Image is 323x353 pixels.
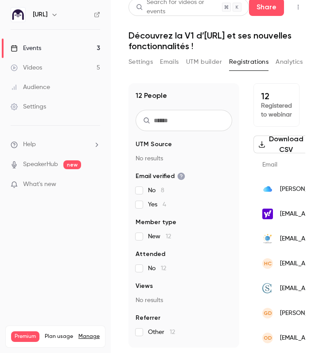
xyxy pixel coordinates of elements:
span: Help [23,140,36,149]
span: UTM Source [136,140,172,149]
span: 8 [161,187,164,194]
button: Settings [128,55,153,69]
span: 12 [170,329,175,335]
section: facet-groups [136,140,232,337]
span: New [148,232,171,241]
span: Attended [136,250,165,259]
a: Manage [78,333,100,340]
img: collegesevigne.fr [262,283,273,294]
span: Yes [148,200,166,209]
p: No results [136,154,232,163]
button: Download CSV [253,136,310,153]
span: Referrer [136,314,160,322]
span: Other [148,328,175,337]
span: OD [264,334,272,342]
button: UTM builder [186,55,222,69]
span: Gd [264,309,272,317]
span: Views [136,282,153,291]
div: Videos [11,63,42,72]
span: 4 [163,202,166,208]
div: Audience [11,83,50,92]
span: No [148,186,164,195]
button: Analytics [276,55,303,69]
p: No results [136,296,232,305]
h1: Découvrez la V1 d’[URL] et ses nouvelles fonctionnalités ! [128,30,305,51]
button: Registrations [229,55,269,69]
span: No [148,264,166,273]
p: 12 [261,91,292,101]
span: Member type [136,218,176,227]
img: stemarieduport.fr [262,233,273,244]
button: Emails [160,55,179,69]
span: 12 [161,265,166,272]
h1: 12 People [136,90,167,101]
img: Ed.ai [11,8,25,22]
div: Events [11,44,41,53]
p: Registered to webinar [261,101,292,119]
span: Email verified [136,172,185,181]
span: What's new [23,180,56,189]
h6: [URL] [33,10,47,19]
span: new [63,160,81,169]
span: 12 [166,233,171,240]
span: Email [262,162,277,168]
span: Plan usage [45,333,73,340]
span: Premium [11,331,39,342]
img: me.com [262,184,273,194]
li: help-dropdown-opener [11,140,100,149]
img: yahoo.fr [262,209,273,219]
span: HC [264,260,272,268]
div: Settings [11,102,46,111]
a: SpeakerHub [23,160,58,169]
